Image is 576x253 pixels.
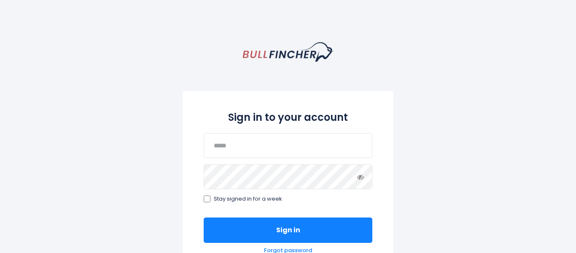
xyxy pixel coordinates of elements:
a: homepage [243,42,334,62]
span: Stay signed in for a week [214,196,282,203]
h2: Sign in to your account [204,110,372,125]
input: Stay signed in for a week [204,196,210,202]
button: Sign in [204,218,372,243]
